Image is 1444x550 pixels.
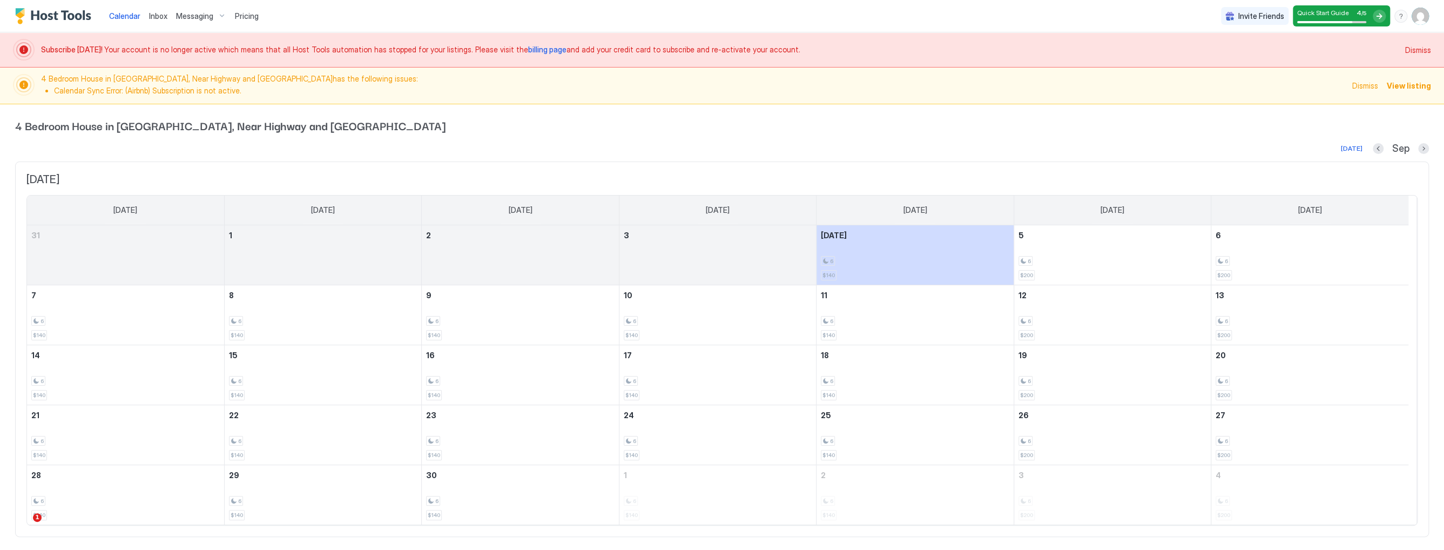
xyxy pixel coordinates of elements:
[27,465,224,525] td: September 28, 2025
[1287,196,1333,225] a: Saturday
[422,345,618,365] a: September 16, 2025
[435,318,438,325] span: 6
[1020,392,1033,399] span: $200
[422,405,619,465] td: September 23, 2025
[422,225,618,245] a: September 2, 2025
[633,318,636,325] span: 6
[498,196,543,225] a: Tuesday
[625,332,638,339] span: $140
[103,196,148,225] a: Sunday
[225,405,421,425] a: September 22, 2025
[426,471,437,480] span: 30
[27,405,224,425] a: September 21, 2025
[1014,465,1211,525] td: October 3, 2025
[426,231,431,240] span: 2
[27,225,224,285] td: August 31, 2025
[1211,345,1408,405] td: September 20, 2025
[428,512,440,519] span: $140
[633,378,636,385] span: 6
[54,86,1346,96] li: Calendar Sync Error: (Airbnb) Subscription is not active.
[300,196,346,225] a: Monday
[619,225,816,285] td: September 3, 2025
[1387,80,1431,91] span: View listing
[1014,405,1211,465] td: September 26, 2025
[1217,392,1230,399] span: $200
[27,345,224,405] td: September 14, 2025
[15,117,1429,133] span: 4 Bedroom House in [GEOGRAPHIC_DATA], Near Highway and [GEOGRAPHIC_DATA]
[1216,291,1224,300] span: 13
[33,332,45,339] span: $140
[422,225,619,285] td: September 2, 2025
[426,411,436,420] span: 23
[224,405,421,465] td: September 22, 2025
[1014,405,1211,425] a: September 26, 2025
[428,392,440,399] span: $140
[435,378,438,385] span: 6
[1018,231,1024,240] span: 5
[1217,452,1230,459] span: $200
[435,498,438,505] span: 6
[27,465,224,485] a: September 28, 2025
[619,285,816,305] a: September 10, 2025
[422,405,618,425] a: September 23, 2025
[624,231,629,240] span: 3
[892,196,937,225] a: Thursday
[422,285,619,345] td: September 9, 2025
[1216,411,1225,420] span: 27
[695,196,740,225] a: Wednesday
[27,225,224,245] a: August 31, 2025
[1018,351,1027,360] span: 19
[1394,10,1407,23] div: menu
[1028,258,1031,265] span: 6
[27,405,224,465] td: September 21, 2025
[624,411,634,420] span: 24
[41,74,1346,97] span: 4 Bedroom House in [GEOGRAPHIC_DATA], Near Highway and [GEOGRAPHIC_DATA] has the following issues:
[1217,332,1230,339] span: $200
[821,291,827,300] span: 11
[821,411,831,420] span: 25
[830,438,833,445] span: 6
[817,405,1013,425] a: September 25, 2025
[1225,438,1228,445] span: 6
[31,471,41,480] span: 28
[619,405,816,425] a: September 24, 2025
[1352,80,1378,91] div: Dismiss
[231,512,243,519] span: $140
[1211,225,1408,245] a: September 6, 2025
[619,285,816,345] td: September 10, 2025
[1211,285,1408,345] td: September 13, 2025
[817,225,1013,245] a: September 4, 2025
[235,11,259,21] span: Pricing
[31,351,40,360] span: 14
[426,351,435,360] span: 16
[229,231,232,240] span: 1
[1361,10,1366,17] span: / 5
[27,285,224,305] a: September 7, 2025
[1101,205,1124,215] span: [DATE]
[1014,285,1211,305] a: September 12, 2025
[1014,225,1211,245] a: September 5, 2025
[224,345,421,405] td: September 15, 2025
[817,345,1013,365] a: September 18, 2025
[625,452,638,459] span: $140
[229,351,238,360] span: 15
[426,291,431,300] span: 9
[225,465,421,485] a: September 29, 2025
[822,392,835,399] span: $140
[1341,144,1362,153] div: [DATE]
[619,345,816,365] a: September 17, 2025
[822,272,835,279] span: $140
[830,378,833,385] span: 6
[1211,465,1408,485] a: October 4, 2025
[41,498,44,505] span: 6
[1405,44,1431,56] span: Dismiss
[224,465,421,525] td: September 29, 2025
[1014,285,1211,345] td: September 12, 2025
[830,318,833,325] span: 6
[33,392,45,399] span: $140
[817,285,1013,305] a: September 11, 2025
[624,291,632,300] span: 10
[528,45,566,54] a: billing page
[1018,471,1024,480] span: 3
